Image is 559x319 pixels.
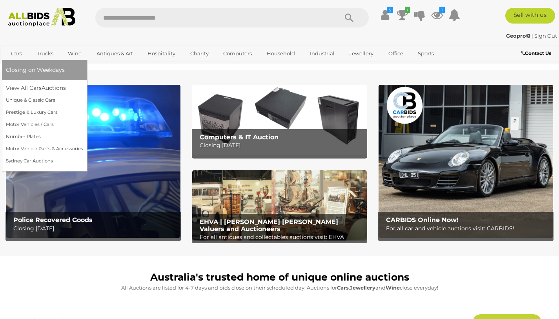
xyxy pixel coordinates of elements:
a: Geopro [506,33,532,39]
b: Contact Us [521,50,551,56]
a: Trucks [32,47,58,60]
b: Computers & IT Auction [200,133,279,141]
a: Industrial [305,47,340,60]
img: Police Recovered Goods [6,85,180,238]
a: Wine [63,47,87,60]
i: $ [387,7,393,13]
strong: Cars [337,284,349,291]
a: Charity [185,47,214,60]
b: CARBIDS Online Now! [386,216,459,224]
a: Office [383,47,408,60]
i: 1 [405,7,410,13]
a: 1 [397,8,408,22]
a: Antiques & Art [91,47,138,60]
a: CARBIDS Online Now! CARBIDS Online Now! For all car and vehicle auctions visit: CARBIDS! [379,85,553,238]
a: Computers & IT Auction Computers & IT Auction Closing [DATE] [192,85,367,155]
i: 1 [439,7,445,13]
img: Computers & IT Auction [192,85,367,155]
a: Cars [6,47,27,60]
a: $ [379,8,391,22]
strong: Geopro [506,33,530,39]
a: EHVA | Evans Hastings Valuers and Auctioneers EHVA | [PERSON_NAME] [PERSON_NAME] Valuers and Auct... [192,170,367,240]
b: EHVA | [PERSON_NAME] [PERSON_NAME] Valuers and Auctioneers [200,218,338,233]
a: Contact Us [521,49,553,58]
a: Hospitality [142,47,180,60]
p: Closing [DATE] [13,224,177,233]
p: All Auctions are listed for 4-7 days and bids close on their scheduled day. Auctions for , and cl... [10,283,549,292]
button: Search [330,8,369,27]
strong: Wine [386,284,400,291]
p: For all car and vehicle auctions visit: CARBIDS! [386,224,550,233]
p: Closing [DATE] [200,140,363,150]
a: Household [262,47,300,60]
img: EHVA | Evans Hastings Valuers and Auctioneers [192,170,367,240]
a: Police Recovered Goods Police Recovered Goods Closing [DATE] [6,85,180,238]
a: Computers [218,47,257,60]
p: For all antiques and collectables auctions visit: EHVA [200,232,363,242]
a: Sign Out [534,33,557,39]
span: | [532,33,533,39]
a: Sports [413,47,439,60]
a: Jewellery [344,47,379,60]
h1: Australia's trusted home of unique online auctions [10,272,549,283]
a: Sell with us [505,8,555,24]
img: Allbids.com.au [4,8,79,27]
a: 1 [431,8,443,22]
b: Police Recovered Goods [13,216,93,224]
strong: Jewellery [350,284,375,291]
img: CARBIDS Online Now! [379,85,553,238]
